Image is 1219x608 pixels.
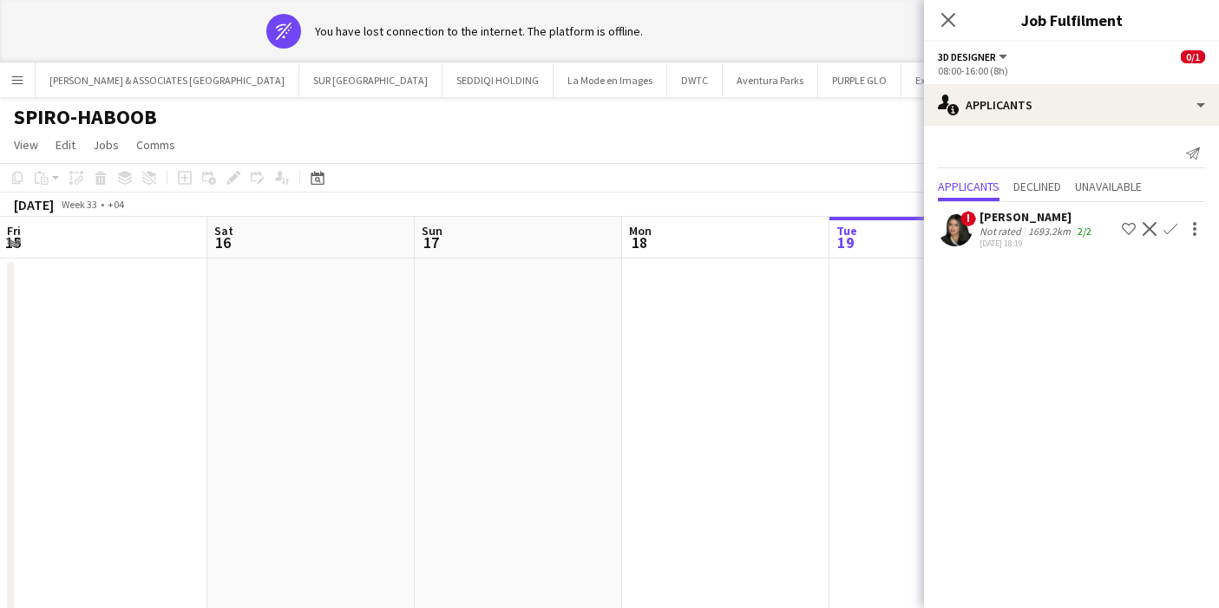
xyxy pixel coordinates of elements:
a: Jobs [86,134,126,156]
span: Mon [629,223,652,239]
div: Applicants [924,84,1219,126]
h3: Job Fulfilment [924,9,1219,31]
button: [PERSON_NAME] & ASSOCIATES [GEOGRAPHIC_DATA] [36,63,299,97]
span: Fri [7,223,21,239]
div: [DATE] [14,196,54,213]
span: View [14,137,38,153]
span: 18 [626,232,652,252]
span: 17 [419,232,442,252]
div: +04 [108,198,124,211]
span: ! [960,211,976,226]
button: DWTC [667,63,723,97]
div: 1693.2km [1025,225,1074,238]
h1: SPIRO-HABOOB [14,104,157,130]
span: Jobs [93,137,119,153]
span: Applicants [938,180,999,193]
button: SEDDIQI HOLDING [442,63,554,97]
div: [DATE] 18:19 [980,238,1095,249]
span: 0/1 [1181,50,1205,63]
span: Sun [422,223,442,239]
button: PURPLE GLO [818,63,901,97]
span: Edit [56,137,75,153]
span: 19 [834,232,857,252]
button: 3D Designer [938,50,1010,63]
a: Edit [49,134,82,156]
span: 15 [4,232,21,252]
button: La Mode en Images [554,63,667,97]
span: Unavailable [1075,180,1142,193]
app-skills-label: 2/2 [1078,225,1091,238]
div: You have lost connection to the internet. The platform is offline. [315,23,643,39]
div: [PERSON_NAME] [980,209,1095,225]
button: SUR [GEOGRAPHIC_DATA] [299,63,442,97]
span: Comms [136,137,175,153]
a: View [7,134,45,156]
span: Sat [214,223,233,239]
span: Tue [836,223,857,239]
button: Aventura Parks [723,63,818,97]
span: 3D Designer [938,50,996,63]
span: 16 [212,232,233,252]
div: Not rated [980,225,1025,238]
div: 08:00-16:00 (8h) [938,64,1205,77]
button: Expo [GEOGRAPHIC_DATA] [901,63,1047,97]
span: Week 33 [57,198,101,211]
span: Declined [1013,180,1061,193]
a: Comms [129,134,182,156]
